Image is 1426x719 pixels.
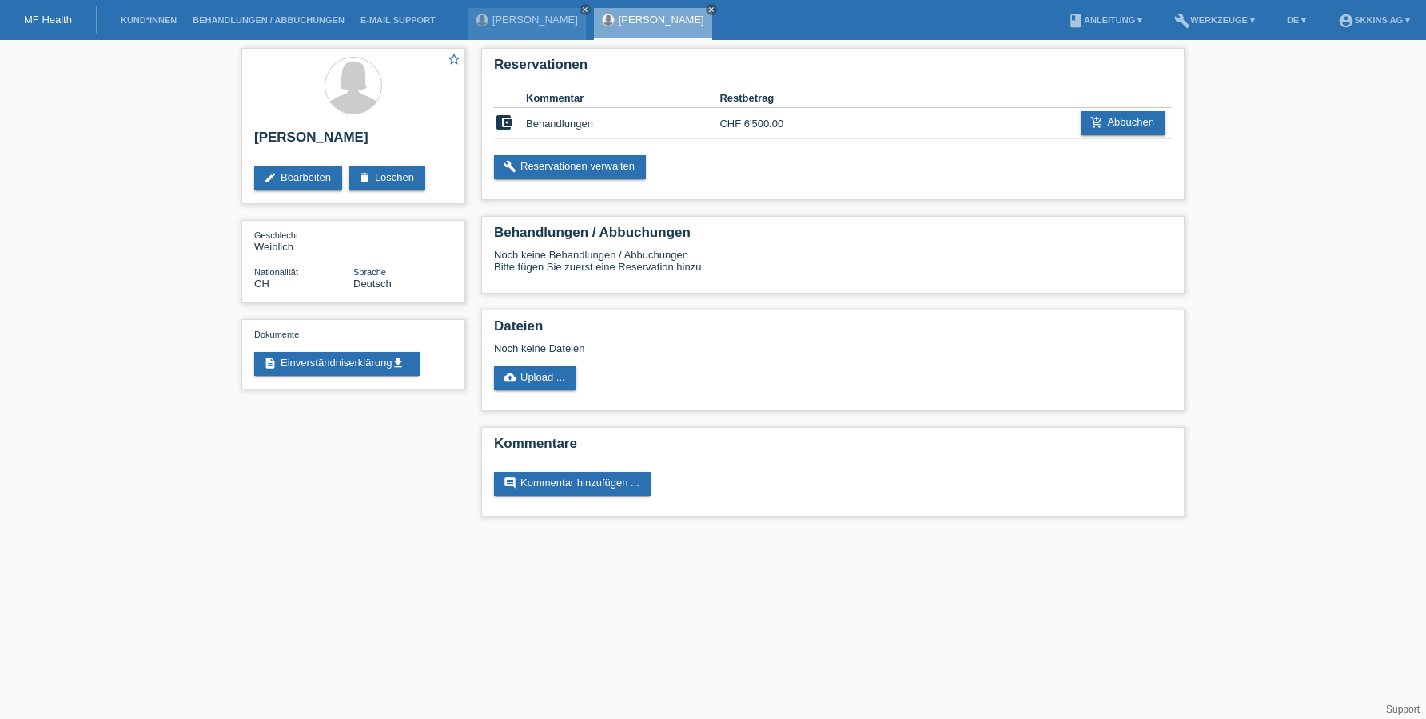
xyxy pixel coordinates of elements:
[353,278,392,290] span: Deutsch
[494,249,1172,285] div: Noch keine Behandlungen / Abbuchungen Bitte fügen Sie zuerst eine Reservation hinzu.
[353,15,444,25] a: E-Mail Support
[581,6,589,14] i: close
[1330,15,1418,25] a: account_circleSKKINS AG ▾
[254,166,342,190] a: editBearbeiten
[254,229,353,253] div: Weiblich
[526,89,719,108] th: Kommentar
[1081,111,1165,135] a: add_shopping_cartAbbuchen
[494,366,576,390] a: cloud_uploadUpload ...
[494,318,1172,342] h2: Dateien
[1338,13,1354,29] i: account_circle
[447,52,461,66] i: star_border
[504,371,516,384] i: cloud_upload
[264,171,277,184] i: edit
[254,330,299,339] span: Dokumente
[358,171,371,184] i: delete
[185,15,353,25] a: Behandlungen / Abbuchungen
[504,477,516,489] i: comment
[254,230,298,240] span: Geschlecht
[1060,15,1150,25] a: bookAnleitung ▾
[719,89,816,108] th: Restbetrag
[504,160,516,173] i: build
[1068,13,1084,29] i: book
[526,108,719,139] td: Behandlungen
[719,108,816,139] td: CHF 6'500.00
[494,155,646,179] a: buildReservationen verwalten
[24,14,72,26] a: MF Health
[494,225,1172,249] h2: Behandlungen / Abbuchungen
[707,6,715,14] i: close
[113,15,185,25] a: Kund*innen
[494,472,651,496] a: commentKommentar hinzufügen ...
[254,278,269,290] span: Schweiz
[1386,704,1420,715] a: Support
[264,357,277,369] i: description
[706,4,717,15] a: close
[349,166,425,190] a: deleteLöschen
[254,267,298,277] span: Nationalität
[492,14,578,26] a: [PERSON_NAME]
[254,352,420,376] a: descriptionEinverständniserklärungget_app
[1279,15,1314,25] a: DE ▾
[392,357,404,369] i: get_app
[580,4,591,15] a: close
[1166,15,1263,25] a: buildWerkzeuge ▾
[619,14,704,26] a: [PERSON_NAME]
[494,57,1172,81] h2: Reservationen
[494,342,982,354] div: Noch keine Dateien
[1090,116,1103,129] i: add_shopping_cart
[1174,13,1190,29] i: build
[353,267,386,277] span: Sprache
[447,52,461,69] a: star_border
[494,436,1172,460] h2: Kommentare
[254,130,452,154] h2: [PERSON_NAME]
[494,113,513,132] i: account_balance_wallet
